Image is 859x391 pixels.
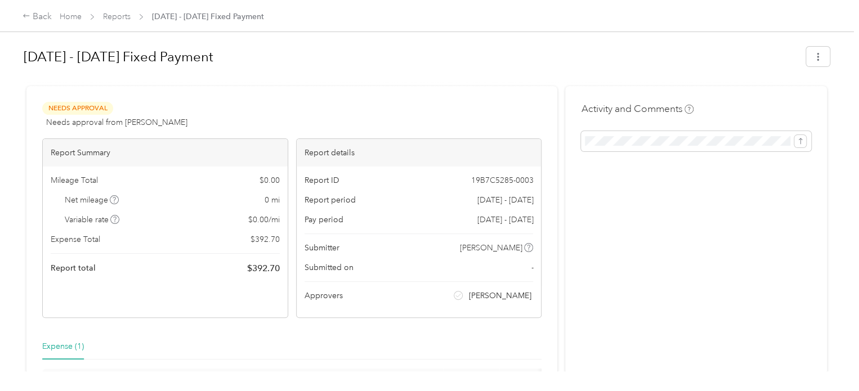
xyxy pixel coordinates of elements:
[260,174,280,186] span: $ 0.00
[796,328,859,391] iframe: Everlance-gr Chat Button Frame
[581,102,694,116] h4: Activity and Comments
[42,340,84,353] div: Expense (1)
[51,233,100,245] span: Expense Total
[103,12,131,21] a: Reports
[305,290,343,302] span: Approvers
[265,194,280,206] span: 0 mi
[469,290,531,302] span: [PERSON_NAME]
[43,139,288,167] div: Report Summary
[51,262,96,274] span: Report total
[51,174,98,186] span: Mileage Total
[23,10,52,24] div: Back
[250,233,280,245] span: $ 392.70
[42,102,113,115] span: Needs Approval
[24,43,798,70] h1: Aug 1 - 31, 2025 Fixed Payment
[297,139,542,167] div: Report details
[46,116,187,128] span: Needs approval from [PERSON_NAME]
[60,12,82,21] a: Home
[152,11,264,23] span: [DATE] - [DATE] Fixed Payment
[65,214,120,226] span: Variable rate
[305,174,339,186] span: Report ID
[65,194,119,206] span: Net mileage
[248,214,280,226] span: $ 0.00 / mi
[305,214,343,226] span: Pay period
[531,262,533,273] span: -
[305,262,354,273] span: Submitted on
[471,174,533,186] span: 19B7C5285-0003
[305,194,356,206] span: Report period
[305,242,339,254] span: Submitter
[247,262,280,275] span: $ 392.70
[460,242,522,254] span: [PERSON_NAME]
[477,194,533,206] span: [DATE] - [DATE]
[477,214,533,226] span: [DATE] - [DATE]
